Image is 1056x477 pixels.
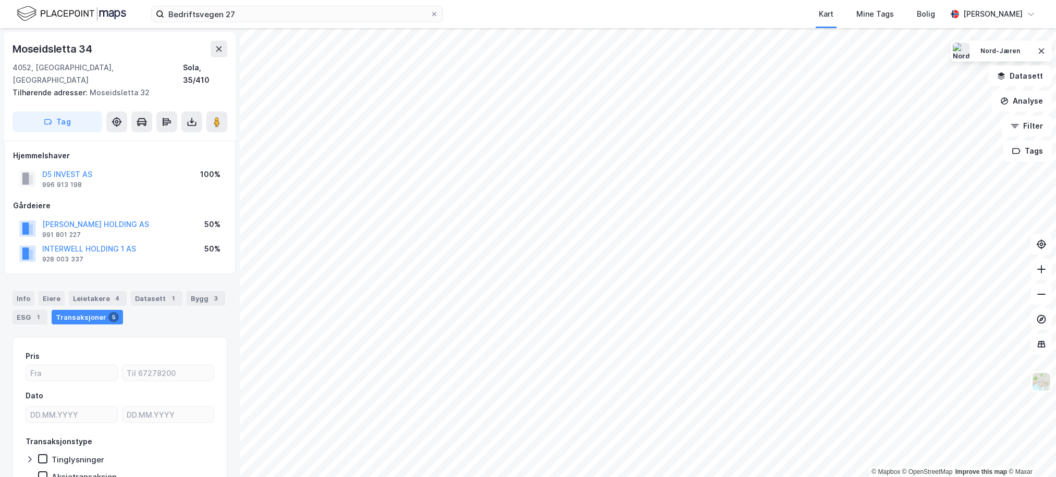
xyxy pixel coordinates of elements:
[112,293,122,304] div: 4
[164,6,430,22] input: Søk på adresse, matrikkel, gårdeiere, leietakere eller personer
[13,111,102,132] button: Tag
[26,435,92,448] div: Transaksjonstype
[1003,141,1052,161] button: Tags
[183,61,227,86] div: Sola, 35/410
[13,61,183,86] div: 4052, [GEOGRAPHIC_DATA], [GEOGRAPHIC_DATA]
[13,291,34,306] div: Info
[991,91,1052,111] button: Analyse
[26,350,40,362] div: Pris
[13,86,219,99] div: Moseidsletta 32
[39,291,65,306] div: Eiere
[211,293,221,304] div: 3
[52,310,123,324] div: Transaksjoner
[42,255,83,263] div: 928 003 337
[187,291,225,306] div: Bygg
[953,43,969,59] img: Nord-Jæren
[26,365,117,381] input: Fra
[108,312,119,322] div: 5
[13,41,94,57] div: Moseidsletta 34
[52,455,104,465] div: Tinglysninger
[1032,372,1051,392] img: Z
[122,407,214,422] input: DD.MM.YYYY
[42,231,81,239] div: 991 801 227
[69,291,127,306] div: Leietakere
[974,43,1027,59] button: Nord-Jæren
[204,218,220,231] div: 50%
[13,310,47,324] div: ESG
[856,8,894,20] div: Mine Tags
[871,468,900,475] a: Mapbox
[963,8,1023,20] div: [PERSON_NAME]
[819,8,833,20] div: Kart
[902,468,953,475] a: OpenStreetMap
[26,390,43,402] div: Dato
[1002,116,1052,136] button: Filter
[1004,427,1056,477] div: Kontrollprogram for chat
[955,468,1007,475] a: Improve this map
[33,312,43,322] div: 1
[988,66,1052,86] button: Datasett
[917,8,935,20] div: Bolig
[26,407,117,422] input: DD.MM.YYYY
[13,149,227,162] div: Hjemmelshaver
[122,365,214,381] input: Til 67278200
[131,291,182,306] div: Datasett
[200,168,220,181] div: 100%
[980,47,1020,56] div: Nord-Jæren
[204,243,220,255] div: 50%
[168,293,178,304] div: 1
[42,181,82,189] div: 996 913 198
[13,88,90,97] span: Tilhørende adresser:
[1004,427,1056,477] iframe: Chat Widget
[13,199,227,212] div: Gårdeiere
[17,5,126,23] img: logo.f888ab2527a4732fd821a326f86c7f29.svg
